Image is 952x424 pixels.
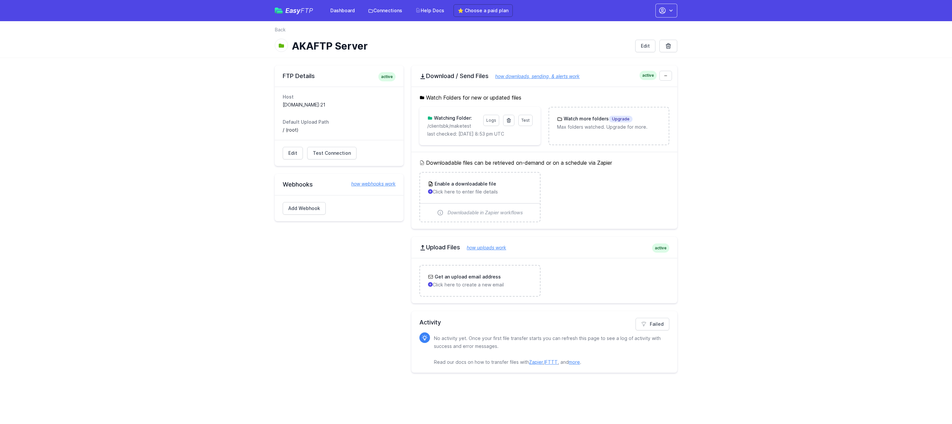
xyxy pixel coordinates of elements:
[562,115,633,122] h3: Watch more folders
[518,115,533,126] a: Test
[411,5,448,17] a: Help Docs
[419,318,669,327] h2: Activity
[419,159,669,167] h5: Downloadable files can be retrieved on-demand or on a schedule via Zapier
[420,266,540,296] a: Get an upload email address Click here to create a new email
[283,127,396,133] dd: / (root)
[283,102,396,108] dd: [DOMAIN_NAME]:21
[427,123,479,129] p: /clientsbk/maketest
[428,281,532,288] p: Click here to create a new email
[433,274,501,280] h3: Get an upload email address
[283,202,326,215] a: Add Webhook
[636,318,669,330] a: Failed
[640,71,657,80] span: active
[283,147,303,159] a: Edit
[569,359,580,365] a: more
[557,124,661,130] p: Max folders watched. Upgrade for more.
[635,40,655,52] a: Edit
[345,181,396,187] a: how webhooks work
[283,72,396,80] h2: FTP Details
[419,94,669,102] h5: Watch Folders for new or updated files
[453,4,513,17] a: ⭐ Choose a paid plan
[529,359,543,365] a: Zapier
[326,5,359,17] a: Dashboard
[521,118,530,123] span: Test
[544,359,558,365] a: IFTTT
[483,115,499,126] a: Logs
[275,26,677,37] nav: Breadcrumb
[275,7,313,14] a: EasyFTP
[307,147,357,159] a: Test Connection
[378,72,396,81] span: active
[460,245,506,250] a: how uploads work
[292,40,630,52] h1: AKAFTP Server
[275,26,286,33] a: Back
[652,243,669,253] span: active
[434,334,664,366] p: No activity yet. Once your first file transfer starts you can refresh this page to see a log of a...
[420,173,540,222] a: Enable a downloadable file Click here to enter file details Downloadable in Zapier workflows
[433,181,496,187] h3: Enable a downloadable file
[283,181,396,189] h2: Webhooks
[609,116,633,122] span: Upgrade
[427,131,532,137] p: last checked: [DATE] 8:53 pm UTC
[433,115,472,121] h3: Watching Folder:
[283,119,396,125] dt: Default Upload Path
[428,189,532,195] p: Click here to enter file details
[275,8,283,14] img: easyftp_logo.png
[419,243,669,251] h2: Upload Files
[364,5,406,17] a: Connections
[283,94,396,100] dt: Host
[448,209,523,216] span: Downloadable in Zapier workflows
[285,7,313,14] span: Easy
[549,107,669,138] a: Watch more foldersUpgrade Max folders watched. Upgrade for more.
[313,150,351,156] span: Test Connection
[301,7,313,15] span: FTP
[419,72,669,80] h2: Download / Send Files
[489,73,580,79] a: how downloads, sending, & alerts work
